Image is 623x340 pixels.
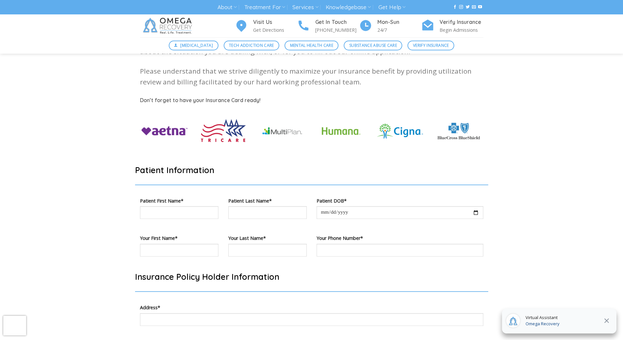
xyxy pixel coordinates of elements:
[140,234,218,242] label: Your First Name*
[440,18,483,27] h4: Verify Insurance
[466,5,470,9] a: Follow on Twitter
[140,66,483,88] p: Please understand that we strive diligently to maximize your insurance benefit by providing utili...
[253,26,297,34] p: Get Directions
[478,5,482,9] a: Follow on YouTube
[440,26,483,34] p: Begin Admissions
[453,5,457,9] a: Follow on Facebook
[228,234,307,242] label: Your Last Name*
[344,41,402,50] a: Substance Abuse Care
[285,41,338,50] a: Mental Health Care
[140,304,483,311] label: Address*
[459,5,463,9] a: Follow on Instagram
[217,1,237,13] a: About
[377,26,421,34] p: 24/7
[472,5,476,9] a: Send us an email
[315,18,359,27] h4: Get In Touch
[421,18,483,34] a: Verify Insurance Begin Admissions
[317,197,483,205] label: Patient DOB*
[407,41,454,50] a: Verify Insurance
[317,234,483,242] label: Your Phone Number*
[135,165,488,175] h2: Patient Information
[349,42,397,48] span: Substance Abuse Care
[140,197,218,205] label: Patient First Name*
[377,18,421,27] h4: Mon-Sun
[315,26,359,34] p: [PHONE_NUMBER]
[229,42,274,48] span: Tech Addiction Care
[253,18,297,27] h4: Visit Us
[224,41,280,50] a: Tech Addiction Care
[378,1,406,13] a: Get Help
[290,42,333,48] span: Mental Health Care
[297,18,359,34] a: Get In Touch [PHONE_NUMBER]
[292,1,318,13] a: Services
[235,18,297,34] a: Visit Us Get Directions
[413,42,449,48] span: Verify Insurance
[180,42,213,48] span: [MEDICAL_DATA]
[326,1,371,13] a: Knowledgebase
[140,96,483,105] h5: Don’t forget to have your Insurance Card ready!
[169,41,218,50] a: [MEDICAL_DATA]
[228,197,307,205] label: Patient Last Name*
[244,1,285,13] a: Treatment For
[135,271,488,282] h2: Insurance Policy Holder Information
[140,14,197,37] img: Omega Recovery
